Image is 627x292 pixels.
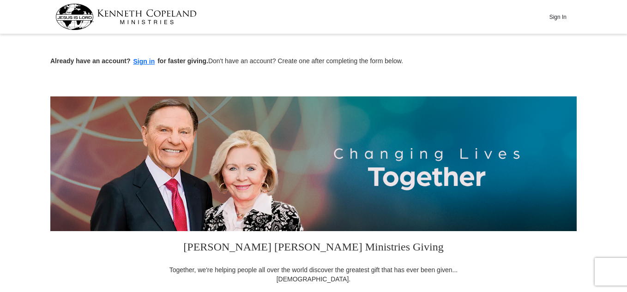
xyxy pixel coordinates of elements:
button: Sign In [544,10,572,24]
h3: [PERSON_NAME] [PERSON_NAME] Ministries Giving [163,231,464,265]
img: kcm-header-logo.svg [55,4,197,30]
div: Together, we're helping people all over the world discover the greatest gift that has ever been g... [163,265,464,284]
button: Sign in [131,56,158,67]
p: Don't have an account? Create one after completing the form below. [50,56,577,67]
strong: Already have an account? for faster giving. [50,57,208,65]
